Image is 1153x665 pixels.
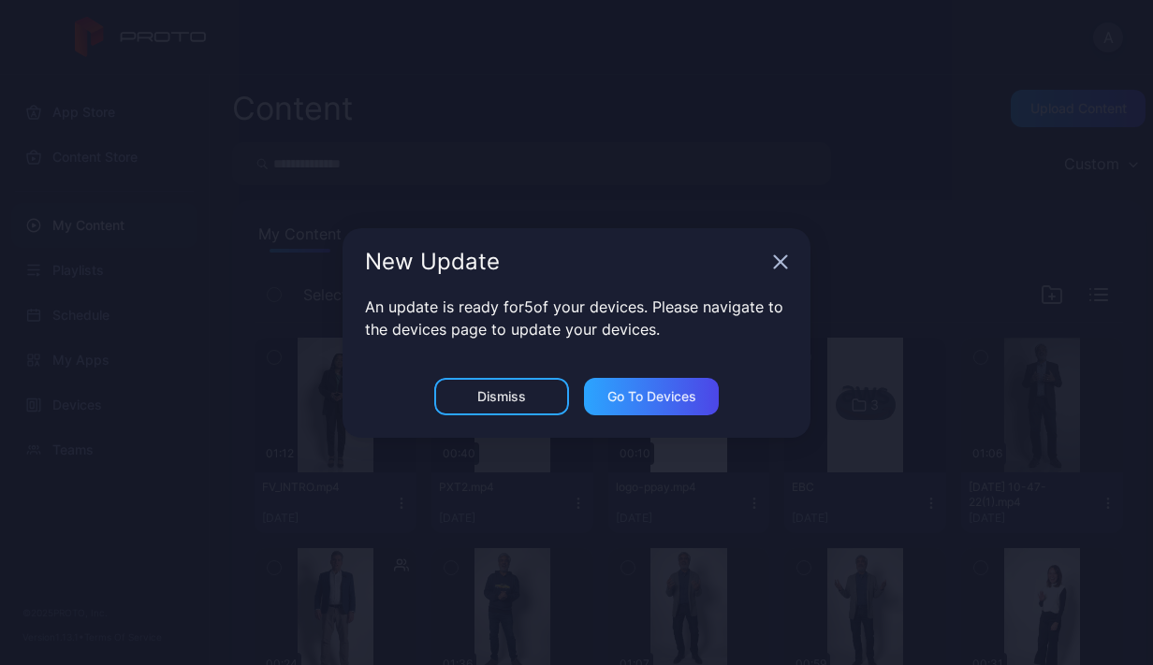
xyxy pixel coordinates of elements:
div: New Update [365,251,766,273]
div: Dismiss [477,389,526,404]
button: Go to devices [584,378,719,415]
p: An update is ready for 5 of your devices. Please navigate to the devices page to update your devi... [365,296,788,340]
button: Dismiss [434,378,569,415]
div: Go to devices [607,389,696,404]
